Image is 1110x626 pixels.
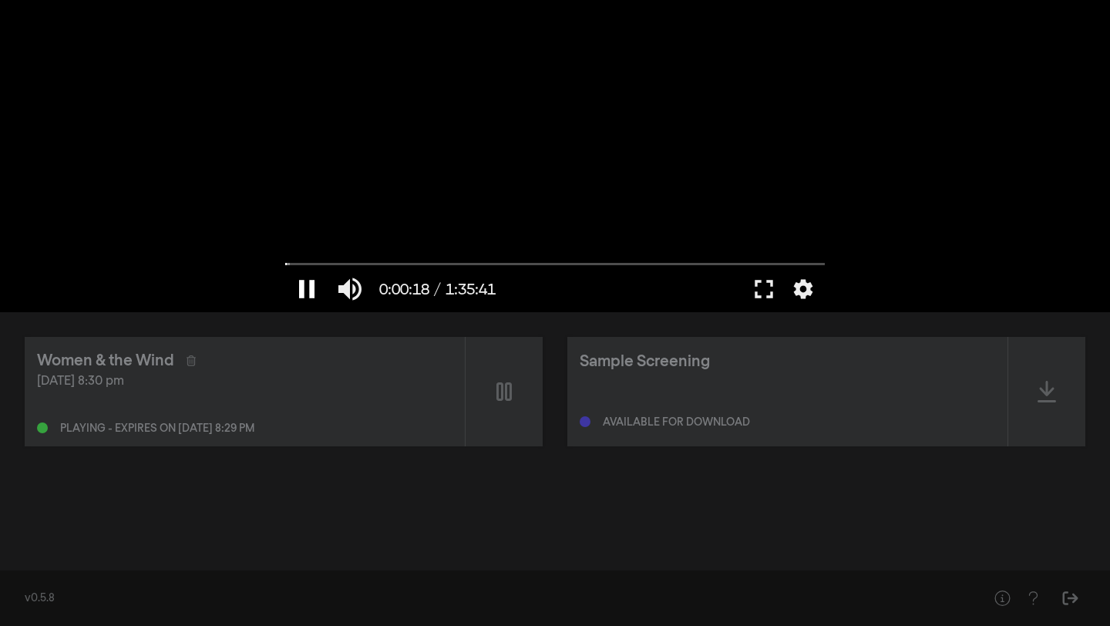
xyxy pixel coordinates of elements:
button: 0:00:18 / 1:35:41 [372,266,503,312]
button: Full screen [742,266,785,312]
button: Sign Out [1054,583,1085,614]
div: Playing - expires on [DATE] 8:29 pm [60,423,254,434]
div: [DATE] 8:30 pm [37,372,452,391]
div: Available for download [603,417,750,428]
button: Mute [328,266,372,312]
button: More settings [785,266,821,312]
div: Women & the Wind [37,349,174,372]
div: v0.5.8 [25,591,956,607]
button: Help [987,583,1017,614]
div: Sample Screening [580,350,710,373]
button: Pause [285,266,328,312]
button: Help [1017,583,1048,614]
